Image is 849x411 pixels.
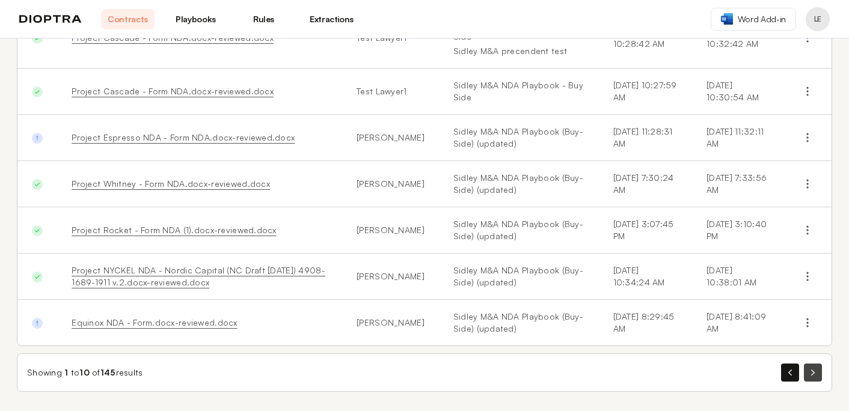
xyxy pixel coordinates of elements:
a: Sidley M&A NDA Playbook (Buy-Side) (updated) [453,218,584,242]
td: [DATE] 10:27:59 AM [599,68,693,115]
span: 10 [79,367,90,377]
td: [DATE] 3:07:45 PM [599,207,693,254]
img: word [721,13,733,25]
button: Previous [781,364,799,382]
a: Sidley M&A NDA Playbook - Buy Side [453,79,584,103]
a: Extractions [305,9,358,29]
a: Sidley M&A NDA Playbook (Buy-Side) (updated) [453,311,584,335]
td: [DATE] 10:34:24 AM [599,254,693,300]
a: Word Add-in [711,8,796,31]
span: Word Add-in [738,13,786,25]
img: Done [32,179,43,190]
td: [DATE] 7:30:24 AM [599,161,693,207]
a: Project Whitney - Form NDA.docx-reviewed.docx [72,178,270,189]
td: Test Lawyer1 [342,68,439,115]
button: Profile menu [806,7,830,31]
img: Done [32,87,43,97]
a: Project Espresso NDA - Form NDA.docx-reviewed.docx [72,132,295,142]
img: Done [32,272,43,282]
a: Project NYCKEL NDA - Nordic Capital (NC Draft [DATE]) 4908-1689-1911 v.2.docx-reviewed.docx [72,265,325,287]
img: Done [32,225,43,236]
img: Done [32,33,43,44]
a: Rules [237,9,290,29]
a: Sidley M&A NDA Playbook (Buy-Side) (updated) [453,126,584,150]
div: Showing to of results [27,367,143,379]
button: Next [804,364,822,382]
span: 1 [64,367,68,377]
a: Playbooks [169,9,222,29]
a: Contracts [101,9,155,29]
td: [DATE] 8:29:45 AM [599,300,693,346]
td: [DATE] 7:33:56 AM [692,161,783,207]
td: [PERSON_NAME] [342,254,439,300]
td: [DATE] 11:32:11 AM [692,115,783,161]
span: 145 [100,367,116,377]
td: [DATE] 10:38:01 AM [692,254,783,300]
a: Project Rocket - Form NDA (1).docx-reviewed.docx [72,225,276,235]
td: [PERSON_NAME] [342,207,439,254]
img: logo [19,15,82,23]
a: Sidley M&A precendent test [453,45,584,57]
a: Sidley M&A NDA Playbook (Buy-Side) (updated) [453,172,584,196]
td: [DATE] 8:41:09 AM [692,300,783,346]
td: [PERSON_NAME] [342,300,439,346]
td: [DATE] 3:10:40 PM [692,207,783,254]
a: Equinox NDA - Form.docx-reviewed.docx [72,317,237,327]
td: [PERSON_NAME] [342,161,439,207]
td: [DATE] 10:30:54 AM [692,68,783,115]
a: Sidley M&A NDA Playbook (Buy-Side) (updated) [453,264,584,288]
img: Done [32,318,43,329]
img: Done [32,133,43,144]
td: [DATE] 11:28:31 AM [599,115,693,161]
a: Project Cascade - Form NDA.docx-reviewed.docx [72,86,274,96]
td: [PERSON_NAME] [342,115,439,161]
